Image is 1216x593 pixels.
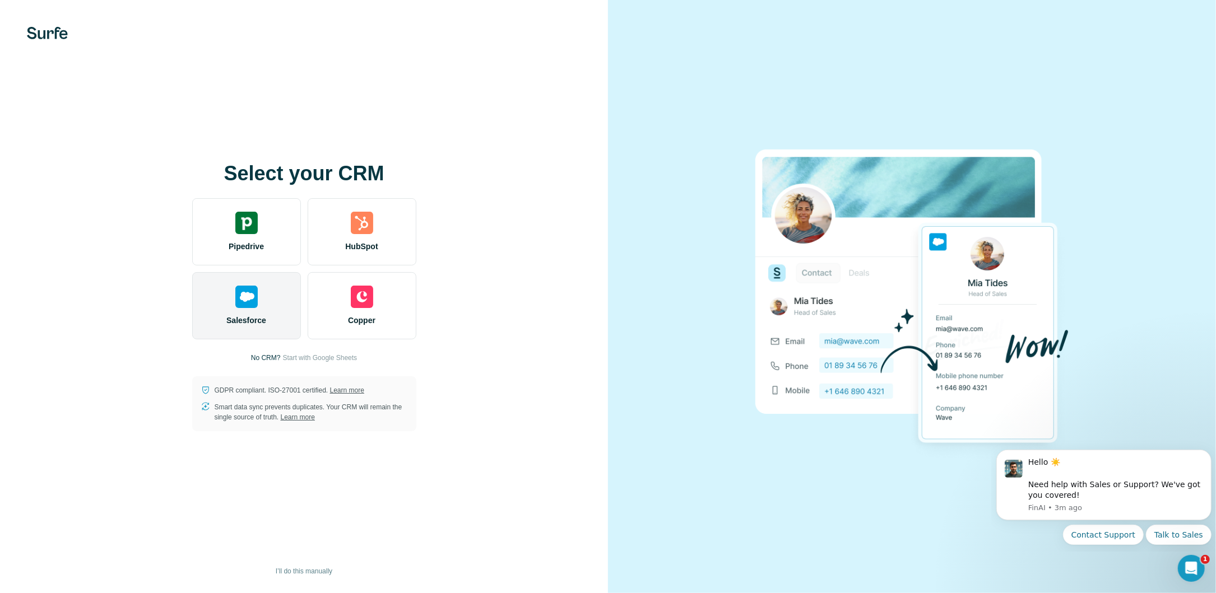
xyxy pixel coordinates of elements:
p: No CRM? [251,353,281,363]
span: 1 [1201,555,1210,564]
img: hubspot's logo [351,212,373,234]
a: Learn more [281,413,315,421]
span: HubSpot [345,241,378,252]
span: Salesforce [226,315,266,326]
img: salesforce's logo [235,286,258,308]
button: Start with Google Sheets [282,353,357,363]
iframe: Intercom live chat [1178,555,1205,582]
p: GDPR compliant. ISO-27001 certified. [215,385,364,395]
span: Pipedrive [229,241,264,252]
span: Copper [348,315,375,326]
img: pipedrive's logo [235,212,258,234]
p: Smart data sync prevents duplicates. Your CRM will remain the single source of truth. [215,402,407,422]
a: Learn more [330,386,364,394]
span: I’ll do this manually [276,566,332,576]
iframe: Intercom notifications message [992,440,1216,552]
h1: Select your CRM [192,162,416,185]
img: Surfe's logo [27,27,68,39]
img: SALESFORCE image [755,130,1069,463]
button: I’ll do this manually [268,563,340,580]
img: copper's logo [351,286,373,308]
